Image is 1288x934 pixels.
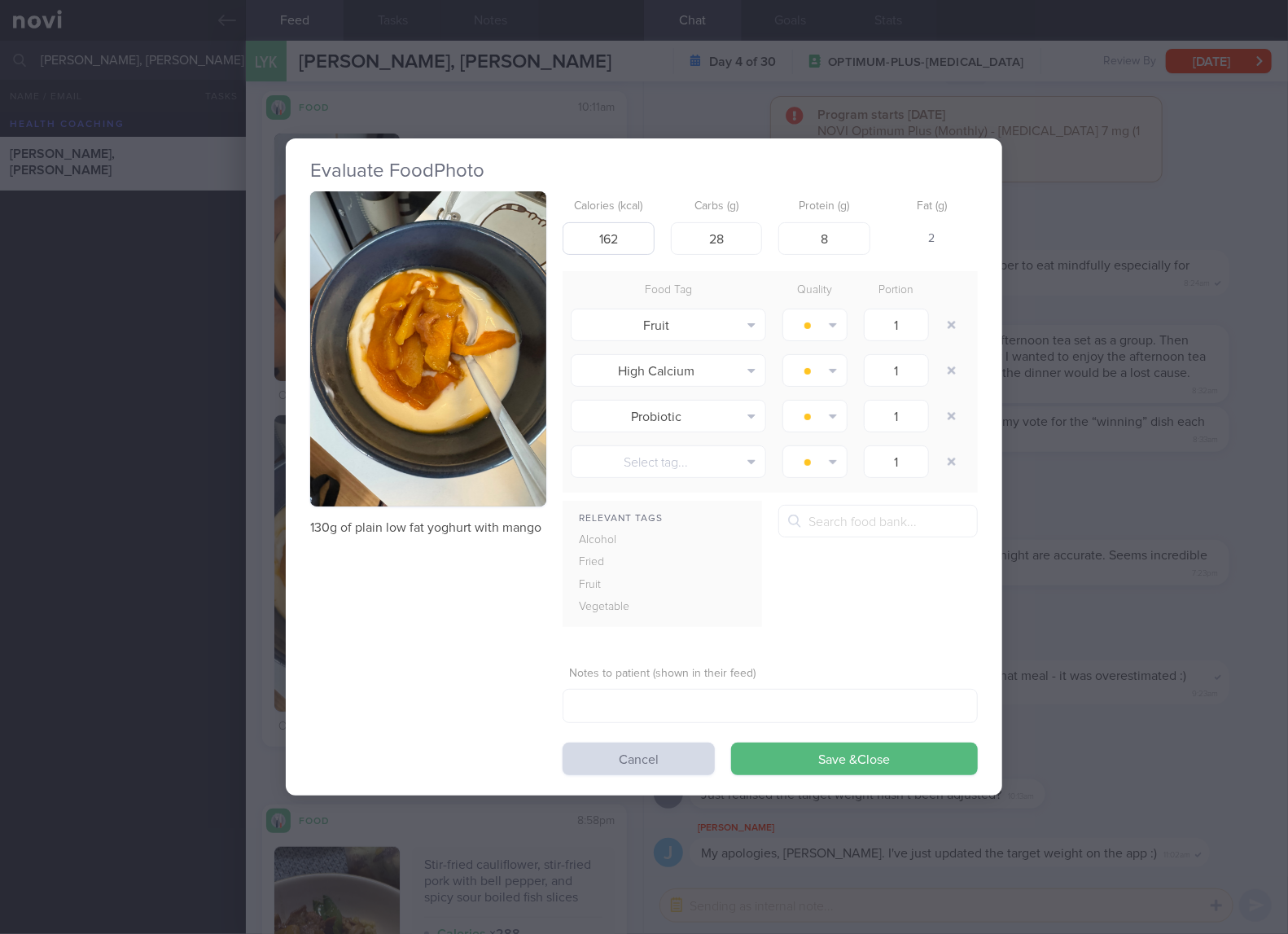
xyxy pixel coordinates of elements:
input: 9 [778,222,870,255]
div: Quality [774,279,856,302]
div: Alcohol [563,529,667,552]
img: 130g of plain low fat yoghurt with mango [310,191,546,506]
label: Carbs (g) [677,200,756,214]
div: Vegetable [563,596,667,619]
div: 2 [887,222,979,257]
label: Fat (g) [893,200,972,214]
div: Food Tag [563,279,774,302]
input: 1.0 [864,400,929,432]
input: 1.0 [864,445,929,478]
label: Notes to patient (shown in their feed) [569,667,971,682]
button: High Calcium [571,354,766,387]
p: 130g of plain low fat yoghurt with mango [310,520,546,536]
label: Calories (kcal) [569,200,648,214]
div: Relevant Tags [563,509,762,529]
button: Fruit [571,309,766,341]
button: Cancel [563,743,715,775]
div: Fried [563,551,667,574]
input: Search food bank... [778,505,978,537]
div: Portion [856,279,937,302]
button: Probiotic [571,400,766,432]
button: Save &Close [731,743,978,775]
input: 250 [563,222,655,255]
input: 33 [671,222,763,255]
input: 1.0 [864,354,929,387]
button: Select tag... [571,445,766,478]
div: Fruit [563,574,667,597]
input: 1.0 [864,309,929,341]
h2: Evaluate Food Photo [310,159,978,183]
label: Protein (g) [785,200,864,214]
